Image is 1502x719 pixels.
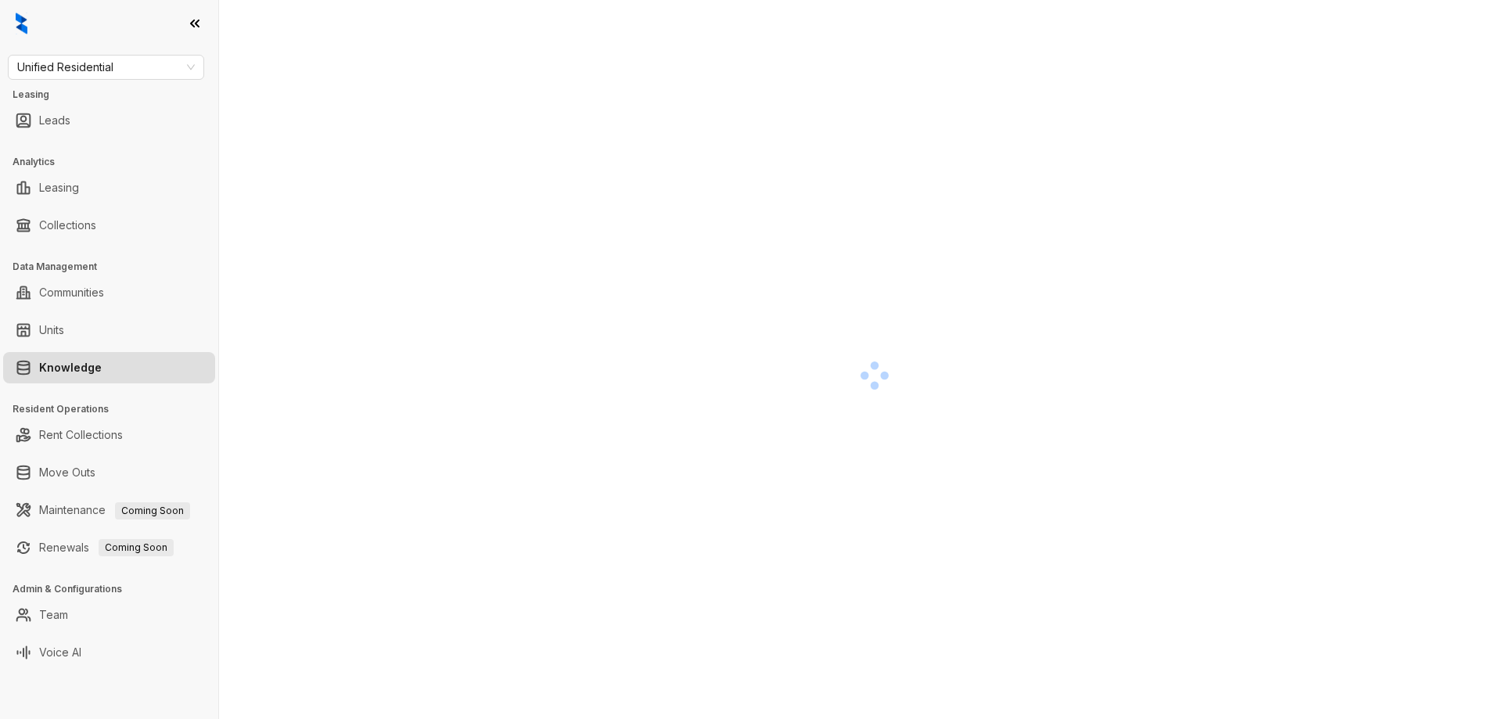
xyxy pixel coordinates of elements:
a: Voice AI [39,637,81,668]
h3: Resident Operations [13,402,218,416]
li: Renewals [3,532,215,563]
h3: Admin & Configurations [13,582,218,596]
a: Communities [39,277,104,308]
a: Units [39,315,64,346]
li: Maintenance [3,494,215,526]
li: Leads [3,105,215,136]
a: Rent Collections [39,419,123,451]
span: Coming Soon [99,539,174,556]
li: Leasing [3,172,215,203]
a: Leads [39,105,70,136]
h3: Leasing [13,88,218,102]
h3: Data Management [13,260,218,274]
a: Knowledge [39,352,102,383]
a: Leasing [39,172,79,203]
li: Rent Collections [3,419,215,451]
li: Voice AI [3,637,215,668]
li: Knowledge [3,352,215,383]
span: Unified Residential [17,56,195,79]
li: Communities [3,277,215,308]
h3: Analytics [13,155,218,169]
li: Collections [3,210,215,241]
li: Team [3,599,215,631]
li: Move Outs [3,457,215,488]
img: logo [16,13,27,34]
li: Units [3,315,215,346]
a: Move Outs [39,457,95,488]
a: Collections [39,210,96,241]
a: Team [39,599,68,631]
span: Coming Soon [115,502,190,519]
a: RenewalsComing Soon [39,532,174,563]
